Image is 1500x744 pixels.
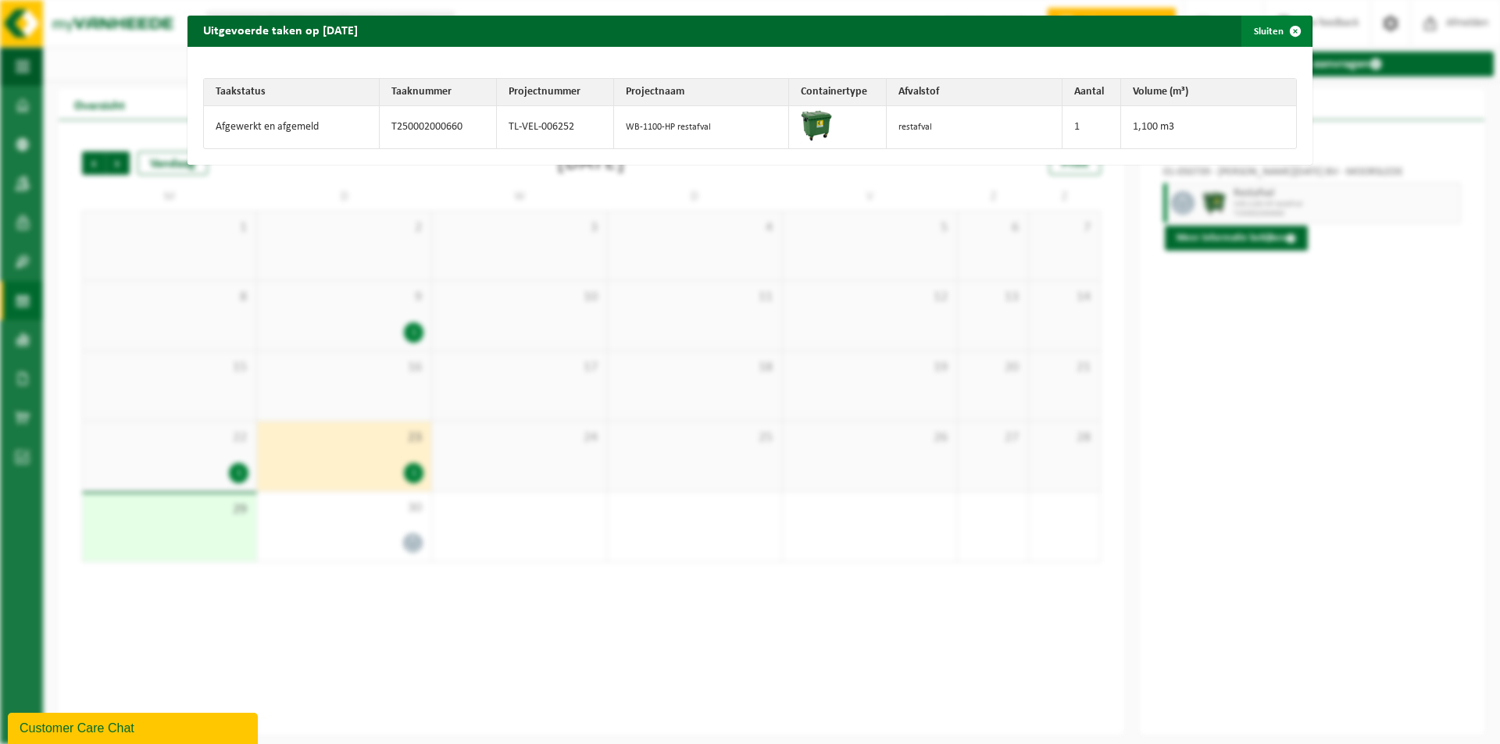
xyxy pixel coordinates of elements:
button: Sluiten [1241,16,1311,47]
th: Containertype [789,79,887,106]
img: WB-1100-HPE-GN-01 [801,110,832,141]
td: 1 [1062,106,1121,148]
td: T250002000660 [380,106,497,148]
iframe: chat widget [8,710,261,744]
h2: Uitgevoerde taken op [DATE] [187,16,373,45]
td: Afgewerkt en afgemeld [204,106,380,148]
td: TL-VEL-006252 [497,106,614,148]
th: Aantal [1062,79,1121,106]
td: restafval [887,106,1062,148]
td: 1,100 m3 [1121,106,1297,148]
th: Projectnaam [614,79,790,106]
th: Taaknummer [380,79,497,106]
th: Projectnummer [497,79,614,106]
td: WB-1100-HP restafval [614,106,790,148]
th: Taakstatus [204,79,380,106]
th: Afvalstof [887,79,1062,106]
th: Volume (m³) [1121,79,1297,106]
